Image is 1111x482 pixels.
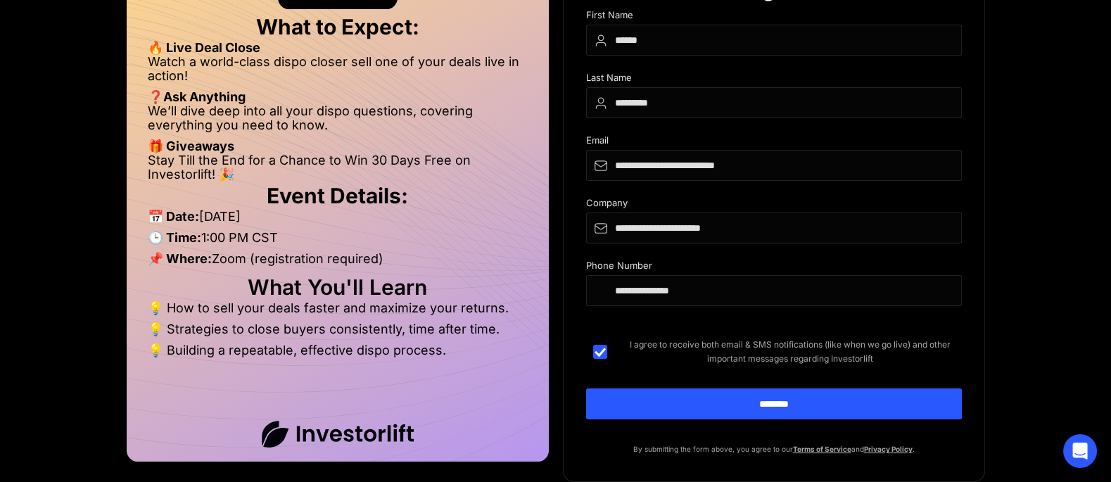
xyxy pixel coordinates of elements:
[586,10,962,442] form: DIspo Day Main Form
[148,210,528,231] li: [DATE]
[148,139,234,153] strong: 🎁 Giveaways
[586,72,962,87] div: Last Name
[586,442,962,456] p: By submitting the form above, you agree to our and .
[148,301,528,322] li: 💡 How to sell your deals faster and maximize your returns.
[586,260,962,275] div: Phone Number
[148,252,528,273] li: Zoom (registration required)
[148,230,201,245] strong: 🕒 Time:
[586,135,962,150] div: Email
[618,338,962,366] span: I agree to receive both email & SMS notifications (like when we go live) and other important mess...
[586,198,962,213] div: Company
[793,445,851,453] a: Terms of Service
[148,55,528,90] li: Watch a world-class dispo closer sell one of your deals live in action!
[148,89,246,104] strong: ❓Ask Anything
[586,10,962,25] div: First Name
[1063,434,1097,468] div: Open Intercom Messenger
[148,231,528,252] li: 1:00 PM CST
[148,209,199,224] strong: 📅 Date:
[864,445,913,453] a: Privacy Policy
[148,322,528,343] li: 💡 Strategies to close buyers consistently, time after time.
[148,40,260,55] strong: 🔥 Live Deal Close
[148,343,528,357] li: 💡 Building a repeatable, effective dispo process.
[267,183,408,208] strong: Event Details:
[148,280,528,294] h2: What You'll Learn
[148,104,528,139] li: We’ll dive deep into all your dispo questions, covering everything you need to know.
[148,251,212,266] strong: 📌 Where:
[256,14,419,39] strong: What to Expect:
[148,153,528,182] li: Stay Till the End for a Chance to Win 30 Days Free on Investorlift! 🎉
